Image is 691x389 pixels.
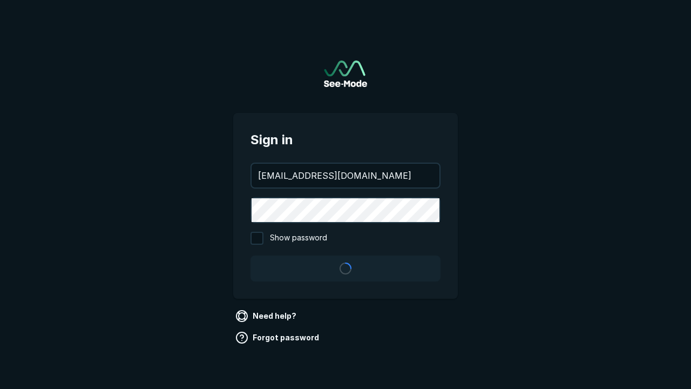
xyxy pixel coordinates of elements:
input: your@email.com [252,164,439,187]
a: Go to sign in [324,61,367,87]
span: Sign in [250,130,441,150]
a: Forgot password [233,329,323,346]
img: See-Mode Logo [324,61,367,87]
a: Need help? [233,307,301,325]
span: Show password [270,232,327,245]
